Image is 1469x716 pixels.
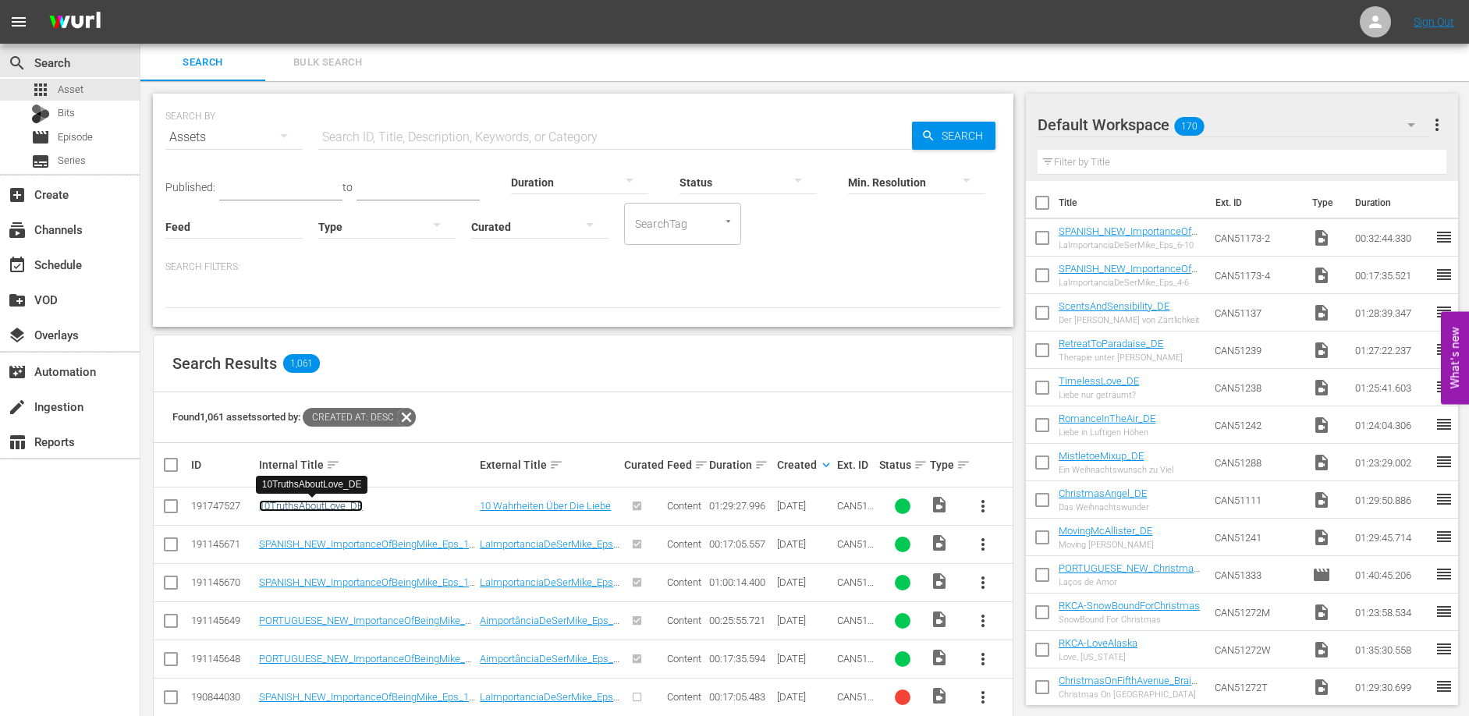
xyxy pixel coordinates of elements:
[1175,110,1205,143] span: 170
[1312,565,1331,584] span: Episode
[1059,615,1200,625] div: SnowBound For Christmas
[1059,338,1163,349] a: RetreatToParadaise_DE
[480,615,619,638] a: AimportânciaDeSerMike_Eps_7-10
[172,411,416,423] span: Found 1,061 assets sorted by:
[709,653,772,665] div: 00:17:35.594
[964,679,1002,716] button: more_vert
[1435,452,1453,471] span: reorder
[1441,312,1469,405] button: Open Feedback Widget
[8,54,27,73] span: Search
[1435,602,1453,621] span: reorder
[1059,240,1202,250] div: LaImportanciaDeSerMike_Eps_6-10
[1208,519,1306,556] td: CAN51241
[1208,594,1306,631] td: CAN51272M
[1059,181,1206,225] th: Title
[1349,668,1435,706] td: 01:29:30.699
[930,572,949,590] span: Video
[1312,266,1331,285] span: Video
[1349,369,1435,406] td: 01:25:41.603
[31,80,50,99] span: Asset
[1208,556,1306,594] td: CAN51333
[930,455,960,474] div: Type
[8,433,27,452] span: Reports
[549,458,563,472] span: sort
[624,459,662,471] div: Curated
[326,458,340,472] span: sort
[8,291,27,310] span: VOD
[777,538,832,550] div: [DATE]
[1059,300,1169,312] a: ScentsAndSensibility_DE
[1208,331,1306,369] td: CAN51239
[303,408,397,427] span: Created At: desc
[191,653,254,665] div: 191145648
[667,691,701,703] span: Content
[1059,637,1137,649] a: RKCA-LoveAlaska
[667,576,701,588] span: Content
[956,458,970,472] span: sort
[837,653,874,676] span: CAN51173-4
[283,354,320,373] span: 1,061
[1312,341,1331,360] span: Video
[837,459,875,471] div: Ext. ID
[165,115,303,159] div: Assets
[1059,502,1149,512] div: Das Weihnachtswunder
[9,12,28,31] span: menu
[667,538,701,550] span: Content
[8,221,27,239] span: Channels
[1059,562,1200,586] a: PORTUGUESE_NEW_ChristmasWreathsAndRibbons
[1059,315,1200,325] div: Der [PERSON_NAME] von Zärtlichkeit
[8,186,27,204] span: Create
[8,326,27,345] span: Overlays
[480,538,619,562] a: LaImportanciaDeSerMike_Eps_1-3
[1312,491,1331,509] span: Video
[8,256,27,275] span: Schedule
[709,500,772,512] div: 01:29:27.996
[8,363,27,381] span: Automation
[1059,263,1198,286] a: SPANISH_NEW_ImportanceOfBeingMike_Eps_4-6
[8,398,27,416] span: Ingestion
[709,576,772,588] div: 01:00:14.400
[1059,600,1200,611] a: RKCA-SnowBoundForChristmas
[777,653,832,665] div: [DATE]
[1059,413,1155,424] a: RomanceInTheAir_DE
[1312,678,1331,697] span: Video
[1435,303,1453,321] span: reorder
[1349,294,1435,331] td: 01:28:39.347
[777,576,832,588] div: [DATE]
[1312,416,1331,434] span: Video
[165,181,215,193] span: Published:
[342,181,353,193] span: to
[1312,229,1331,247] span: Video
[837,615,874,638] span: CAN51173-5
[1208,668,1306,706] td: CAN51272T
[1349,257,1435,294] td: 00:17:35.521
[1435,265,1453,284] span: reorder
[259,455,475,474] div: Internal Title
[837,691,874,714] span: CAN51173-3
[1206,181,1303,225] th: Ext. ID
[930,648,949,667] span: Video
[191,538,254,550] div: 191145671
[1435,228,1453,246] span: reorder
[935,122,995,150] span: Search
[964,602,1002,640] button: more_vert
[191,459,254,471] div: ID
[964,487,1002,525] button: more_vert
[1435,640,1453,658] span: reorder
[930,610,949,629] span: Video
[58,153,86,168] span: Series
[709,691,772,703] div: 00:17:05.483
[191,615,254,626] div: 191145649
[1059,465,1173,475] div: Ein Weihnachtswunsch zu Viel
[259,576,475,600] a: SPANISH_NEW_ImportanceOfBeingMike_Eps_1-10_Update
[837,538,874,562] span: CAN51173-3
[1349,406,1435,444] td: 01:24:04.306
[1428,115,1446,134] span: more_vert
[1435,677,1453,696] span: reorder
[1208,406,1306,444] td: CAN51242
[1208,631,1306,668] td: CAN51272W
[914,458,928,472] span: sort
[819,458,833,472] span: keyboard_arrow_down
[1312,453,1331,472] span: Video
[1349,556,1435,594] td: 01:40:45.206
